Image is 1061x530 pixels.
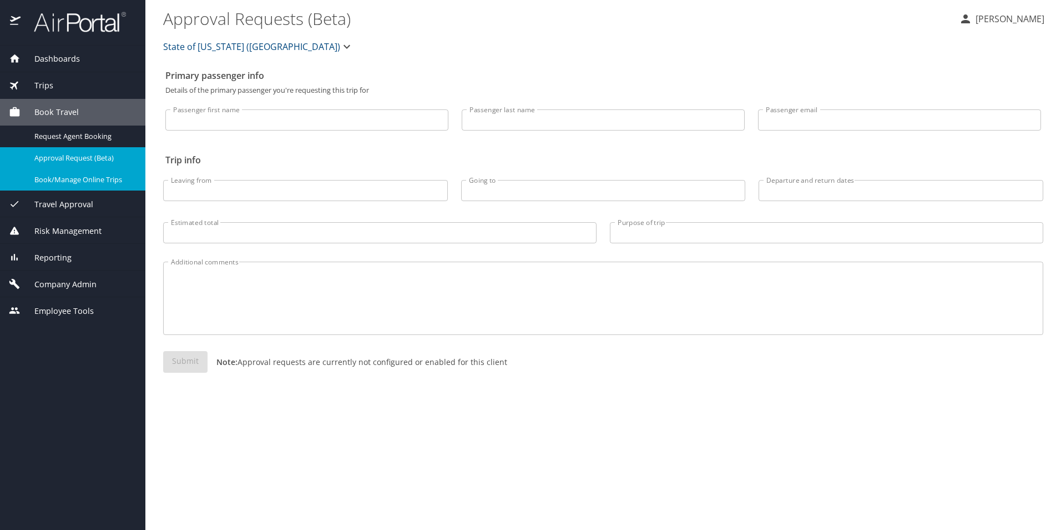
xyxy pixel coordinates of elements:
[21,53,80,65] span: Dashboards
[22,11,126,33] img: airportal-logo.png
[208,356,507,368] p: Approval requests are currently not configured or enabled for this client
[165,151,1041,169] h2: Trip info
[163,39,340,54] span: State of [US_STATE] ([GEOGRAPHIC_DATA])
[21,106,79,118] span: Book Travel
[21,278,97,291] span: Company Admin
[21,225,102,237] span: Risk Management
[972,12,1044,26] p: [PERSON_NAME]
[34,131,132,142] span: Request Agent Booking
[216,357,238,367] strong: Note:
[954,9,1049,29] button: [PERSON_NAME]
[163,1,950,36] h1: Approval Requests (Beta)
[165,67,1041,84] h2: Primary passenger info
[34,153,132,163] span: Approval Request (Beta)
[21,198,93,211] span: Travel Approval
[159,36,358,58] button: State of [US_STATE] ([GEOGRAPHIC_DATA])
[21,79,53,92] span: Trips
[34,174,132,185] span: Book/Manage Online Trips
[10,11,22,33] img: icon-airportal.png
[21,305,94,317] span: Employee Tools
[21,252,72,264] span: Reporting
[165,87,1041,94] p: Details of the primary passenger you're requesting this trip for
